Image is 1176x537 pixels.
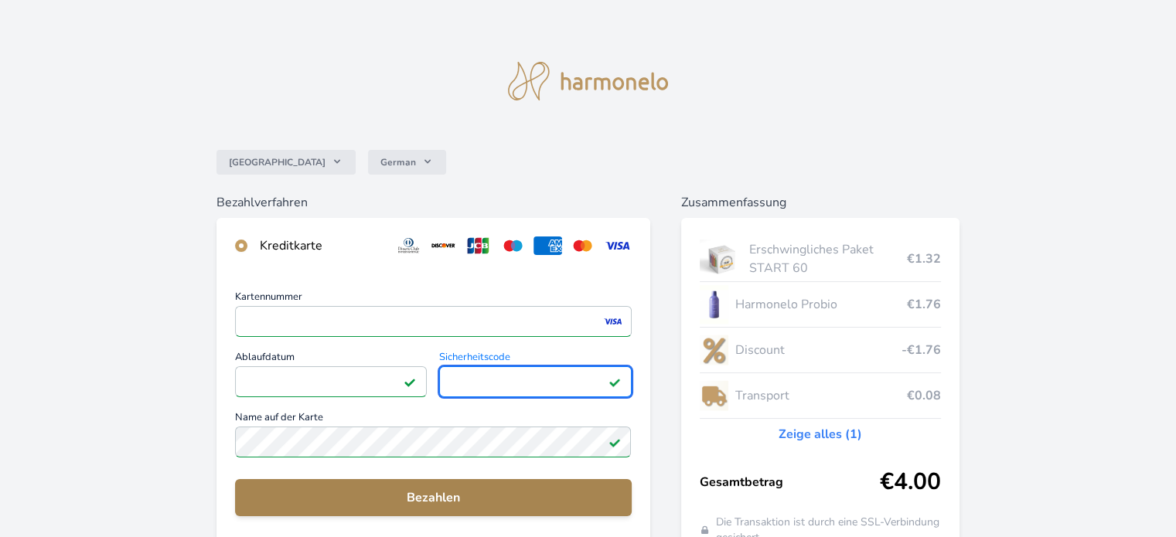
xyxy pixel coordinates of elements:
[235,292,631,306] span: Kartennummer
[242,371,420,393] iframe: Iframe für Ablaufdatum
[499,236,527,255] img: maestro.svg
[429,236,458,255] img: discover.svg
[608,376,621,388] img: Feld gültig
[603,236,632,255] img: visa.svg
[242,311,624,332] iframe: Iframe für Kartennummer
[235,479,631,516] button: Bezahlen
[229,156,326,168] span: [GEOGRAPHIC_DATA]
[394,236,423,255] img: diners.svg
[880,468,941,496] span: €4.00
[368,150,446,175] button: German
[247,488,619,507] span: Bezahlen
[464,236,493,255] img: jcb.svg
[907,386,941,405] span: €0.08
[602,314,623,328] img: visa
[508,62,669,100] img: logo.svg
[749,240,906,277] span: Erschwingliches Paket START 60
[404,376,416,388] img: Feld gültig
[216,150,356,175] button: [GEOGRAPHIC_DATA]
[260,236,382,255] div: Kreditkarte
[681,193,960,212] h6: Zusammenfassung
[700,473,880,491] span: Gesamtbetrag
[907,295,941,314] span: €1.76
[568,236,597,255] img: mc.svg
[700,240,744,278] img: start.jpg
[446,371,624,393] iframe: Iframe für Sicherheitscode
[235,427,631,457] input: Name auf der KarteFeld gültig
[907,250,941,268] span: €1.32
[700,285,729,324] img: CLEAN_PROBIO_se_stinem_x-lo.jpg
[735,341,901,359] span: Discount
[533,236,562,255] img: amex.svg
[608,436,621,448] img: Feld gültig
[700,376,729,415] img: delivery-lo.png
[439,352,631,366] span: Sicherheitscode
[735,386,906,405] span: Transport
[700,331,729,369] img: discount-lo.png
[235,413,631,427] span: Name auf der Karte
[380,156,416,168] span: German
[902,341,941,359] span: -€1.76
[779,425,862,444] a: Zeige alles (1)
[735,295,906,314] span: Harmonelo Probio
[216,193,649,212] h6: Bezahlverfahren
[235,352,427,366] span: Ablaufdatum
